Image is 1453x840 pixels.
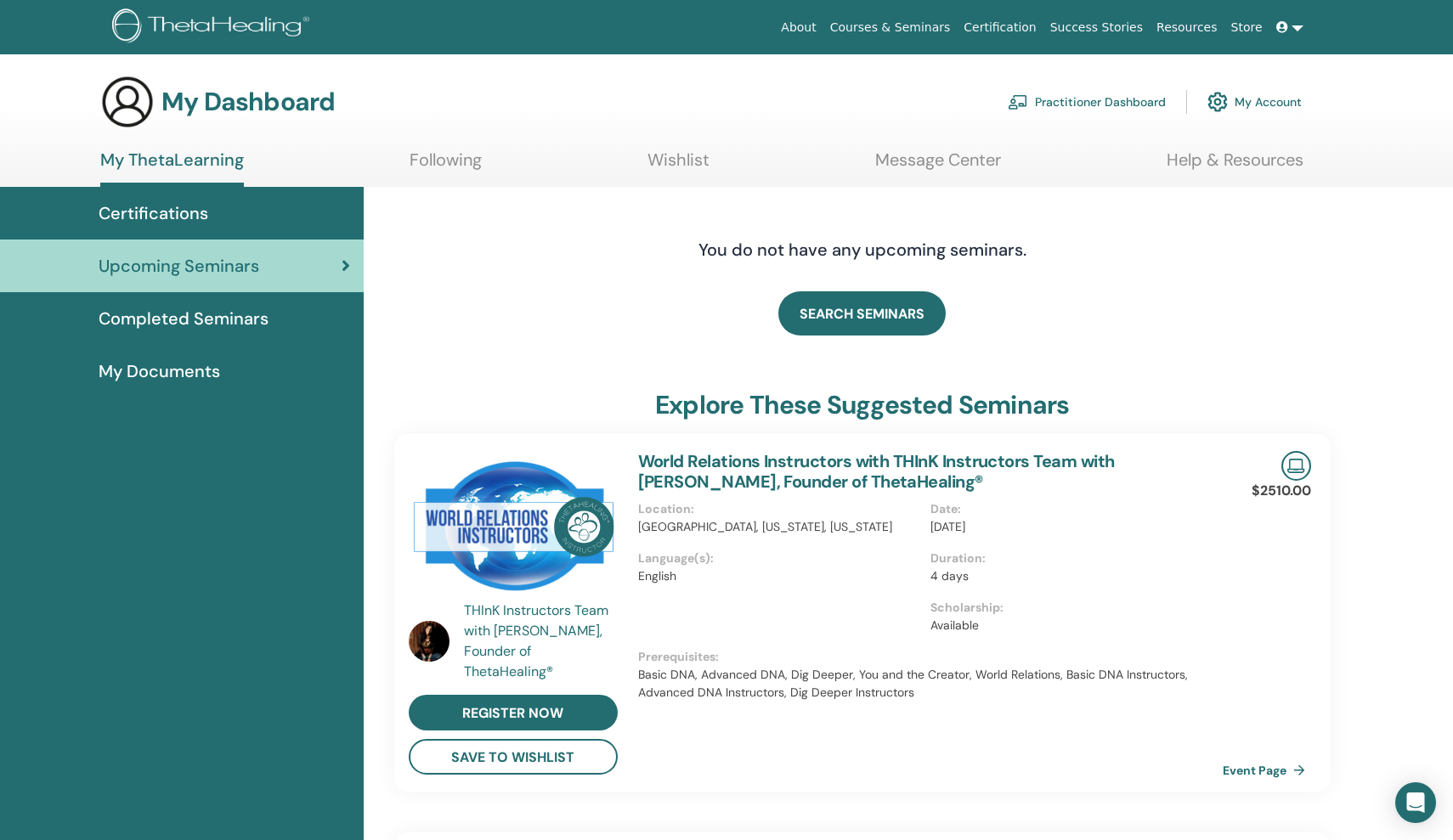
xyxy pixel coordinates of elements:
[1150,12,1224,43] a: Resources
[409,451,618,606] img: World Relations Instructors
[99,253,259,279] span: Upcoming Seminars
[823,12,958,43] a: Courses & Seminars
[1395,782,1436,823] div: Open Intercom Messenger
[647,149,710,183] a: Wishlist
[100,75,155,129] img: generic-user-icon.jpg
[638,500,920,518] p: Location :
[638,518,920,536] p: [GEOGRAPHIC_DATA], [US_STATE], [US_STATE]
[409,695,618,730] a: register now
[1252,481,1311,501] p: $2510.00
[462,704,563,722] span: register now
[774,12,823,43] a: About
[957,12,1043,43] a: Certification
[1167,149,1303,183] a: Help & Resources
[100,149,244,187] a: My ThetaLearning
[655,390,1069,420] h3: explore these suggested seminars
[1281,451,1311,481] img: Live Online Seminar
[930,550,1213,567] p: Duration :
[800,305,924,323] span: SEARCH SEMINARS
[1224,12,1269,43] a: Store
[930,500,1213,518] p: Date :
[1008,83,1166,121] a: Practitioner Dashboard
[930,567,1213,585] p: 4 days
[638,450,1115,493] a: World Relations Instructors with THInK Instructors Team with [PERSON_NAME], Founder of ThetaHealing®
[1207,87,1228,116] img: cog.svg
[409,739,618,775] button: save to wishlist
[99,306,269,331] span: Completed Seminars
[99,358,220,384] span: My Documents
[161,87,335,117] h3: My Dashboard
[930,617,1213,634] p: Available
[1043,12,1150,43] a: Success Stories
[99,200,208,226] span: Certifications
[1223,758,1312,783] a: Event Page
[875,149,1001,183] a: Message Center
[1207,83,1302,121] a: My Account
[778,291,946,335] a: SEARCH SEMINARS
[464,600,621,682] a: THInK Instructors Team with [PERSON_NAME], Founder of ThetaHealing®
[410,149,482,183] a: Following
[112,8,315,47] img: logo.png
[638,550,920,567] p: Language(s) :
[595,240,1130,260] h4: You do not have any upcoming seminars.
[930,518,1213,536] p: [DATE]
[638,648,1224,666] p: Prerequisites :
[930,599,1213,617] p: Scholarship :
[638,567,920,585] p: English
[1008,94,1028,110] img: chalkboard-teacher.svg
[409,621,449,662] img: default.jpg
[638,666,1224,702] p: Basic DNA, Advanced DNA, Dig Deeper, You and the Creator, World Relations, Basic DNA Instructors,...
